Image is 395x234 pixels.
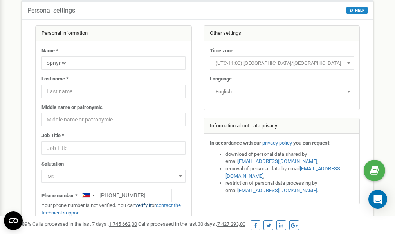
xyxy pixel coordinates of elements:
[210,75,232,83] label: Language
[41,141,186,155] input: Job Title
[346,7,368,14] button: HELP
[79,189,97,202] div: Telephone country code
[213,86,351,97] span: English
[210,47,233,55] label: Time zone
[210,56,354,70] span: (UTC-11:00) Pacific/Midway
[41,161,64,168] label: Salutation
[41,104,103,111] label: Middle name or patronymic
[210,85,354,98] span: English
[41,192,78,200] label: Phone number *
[41,170,186,183] span: Mr.
[41,202,181,216] a: contact the technical support
[225,151,354,165] li: download of personal data shared by email ,
[41,113,186,126] input: Middle name or patronymic
[238,188,317,193] a: [EMAIL_ADDRESS][DOMAIN_NAME]
[225,166,341,179] a: [EMAIL_ADDRESS][DOMAIN_NAME]
[225,165,354,180] li: removal of personal data by email ,
[41,202,186,216] p: Your phone number is not verified. You can or
[41,132,64,139] label: Job Title *
[238,158,317,164] a: [EMAIL_ADDRESS][DOMAIN_NAME]
[4,211,23,230] button: Open CMP widget
[210,140,261,146] strong: In accordance with our
[135,202,152,208] a: verify it
[138,221,245,227] span: Calls processed in the last 30 days :
[225,180,354,194] li: restriction of personal data processing by email .
[41,85,186,98] input: Last name
[204,26,360,41] div: Other settings
[213,58,351,69] span: (UTC-11:00) Pacific/Midway
[109,221,137,227] u: 1 745 662,00
[293,140,331,146] strong: you can request:
[36,26,191,41] div: Personal information
[41,47,58,55] label: Name *
[262,140,292,146] a: privacy policy
[204,118,360,134] div: Information about data privacy
[79,189,172,202] input: +1-800-555-55-55
[368,190,387,209] div: Open Intercom Messenger
[27,7,75,14] h5: Personal settings
[217,221,245,227] u: 7 427 293,00
[32,221,137,227] span: Calls processed in the last 7 days :
[41,75,69,83] label: Last name *
[44,171,183,182] span: Mr.
[41,56,186,70] input: Name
